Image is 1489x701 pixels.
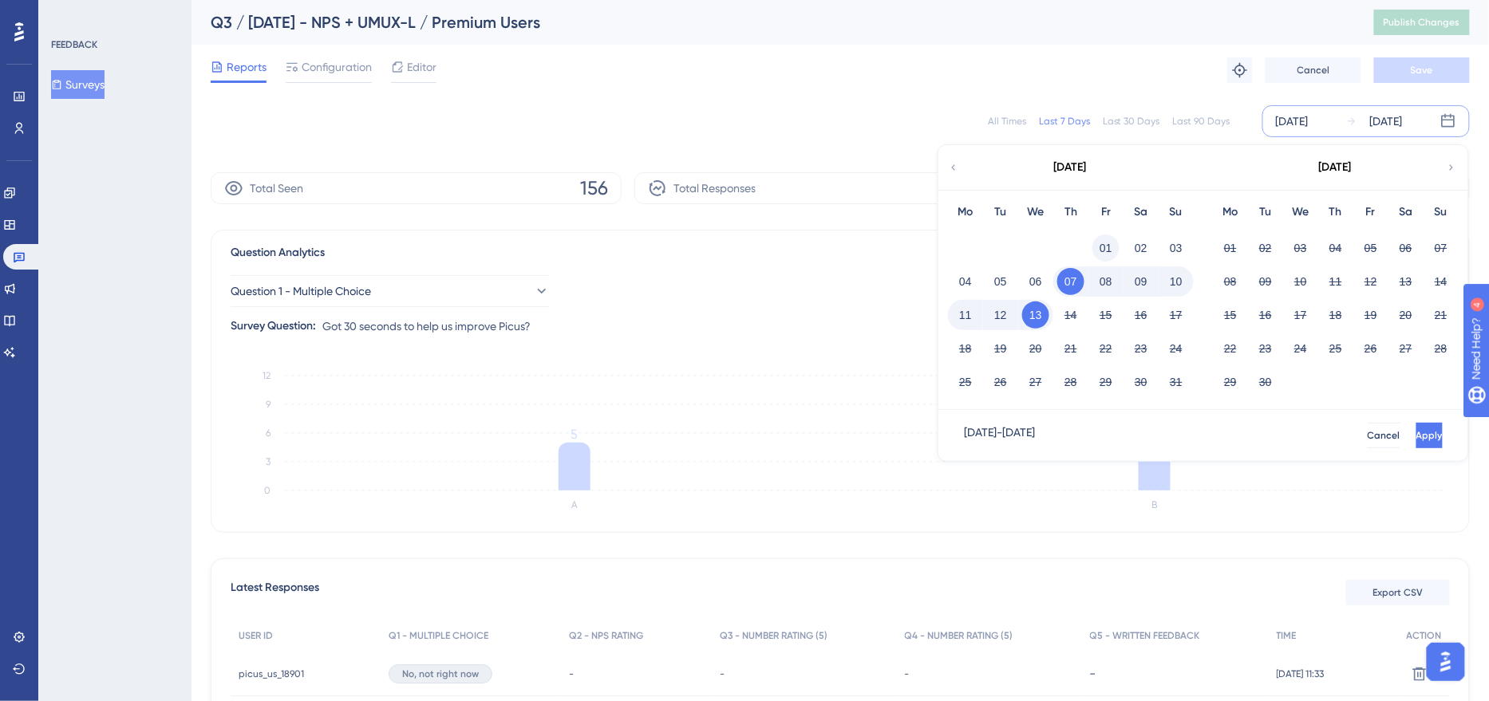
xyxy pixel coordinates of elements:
[952,268,979,295] button: 04
[239,668,304,680] span: picus_us_18901
[1217,368,1244,396] button: 29
[1422,638,1470,686] iframe: UserGuiding AI Assistant Launcher
[1092,335,1120,362] button: 22
[322,317,531,336] span: Got 30 seconds to help us improve Picus?
[1022,268,1049,295] button: 06
[720,668,725,680] span: -
[1103,115,1160,128] div: Last 30 Days
[1090,666,1261,681] div: -
[1217,268,1244,295] button: 08
[111,8,116,21] div: 4
[1217,301,1244,329] button: 15
[1022,368,1049,396] button: 27
[1287,335,1314,362] button: 24
[1416,429,1443,442] span: Apply
[407,57,436,77] span: Editor
[51,70,105,99] button: Surveys
[266,427,271,439] tspan: 6
[51,38,97,51] div: FEEDBACK
[1319,158,1352,177] div: [DATE]
[1057,268,1084,295] button: 07
[1159,203,1194,222] div: Su
[231,275,550,307] button: Question 1 - Multiple Choice
[1368,429,1400,442] span: Cancel
[1057,301,1084,329] button: 14
[1022,335,1049,362] button: 20
[1277,629,1297,642] span: TIME
[239,629,273,642] span: USER ID
[952,335,979,362] button: 18
[1092,234,1120,262] button: 01
[211,11,1334,33] div: Q3 / [DATE] - NPS + UMUX-L / Premium Users
[1128,268,1155,295] button: 09
[905,668,910,680] span: -
[572,499,579,510] text: A
[263,370,271,381] tspan: 12
[231,282,371,301] span: Question 1 - Multiple Choice
[1217,335,1244,362] button: 22
[1357,301,1384,329] button: 19
[1353,203,1388,222] div: Fr
[1173,115,1230,128] div: Last 90 Days
[1092,301,1120,329] button: 15
[1163,335,1190,362] button: 24
[1054,158,1087,177] div: [DATE]
[1287,301,1314,329] button: 17
[1318,203,1353,222] div: Th
[1388,203,1424,222] div: Sa
[1252,368,1279,396] button: 30
[673,179,756,198] span: Total Responses
[1297,64,1330,77] span: Cancel
[1018,203,1053,222] div: We
[250,179,303,198] span: Total Seen
[231,578,319,607] span: Latest Responses
[1163,368,1190,396] button: 31
[987,335,1014,362] button: 19
[227,57,267,77] span: Reports
[1392,268,1420,295] button: 13
[1283,203,1318,222] div: We
[1374,57,1470,83] button: Save
[964,423,1035,448] div: [DATE] - [DATE]
[1092,368,1120,396] button: 29
[1152,499,1158,510] text: B
[1322,301,1349,329] button: 18
[983,203,1018,222] div: Tu
[571,427,579,442] tspan: 5
[1346,580,1450,605] button: Export CSV
[569,629,643,642] span: Q2 - NPS RATING
[987,301,1014,329] button: 12
[1057,335,1084,362] button: 21
[1217,234,1244,262] button: 01
[1277,668,1325,680] span: [DATE] 11:33
[1368,423,1400,448] button: Cancel
[264,485,271,496] tspan: 0
[1022,301,1049,329] button: 13
[1163,234,1190,262] button: 03
[1252,301,1279,329] button: 16
[302,57,372,77] span: Configuration
[1416,423,1443,448] button: Apply
[1057,368,1084,396] button: 28
[266,456,271,467] tspan: 3
[1092,268,1120,295] button: 08
[1428,268,1455,295] button: 14
[1039,115,1090,128] div: Last 7 Days
[1392,234,1420,262] button: 06
[1276,112,1309,131] div: [DATE]
[1357,234,1384,262] button: 05
[720,629,827,642] span: Q3 - NUMBER RATING (5)
[1128,301,1155,329] button: 16
[1374,10,1470,35] button: Publish Changes
[1128,234,1155,262] button: 02
[1384,16,1460,29] span: Publish Changes
[1428,335,1455,362] button: 28
[948,203,983,222] div: Mo
[1128,368,1155,396] button: 30
[1322,234,1349,262] button: 04
[1053,203,1088,222] div: Th
[1266,57,1361,83] button: Cancel
[1322,268,1349,295] button: 11
[1090,629,1200,642] span: Q5 - WRITTEN FEEDBACK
